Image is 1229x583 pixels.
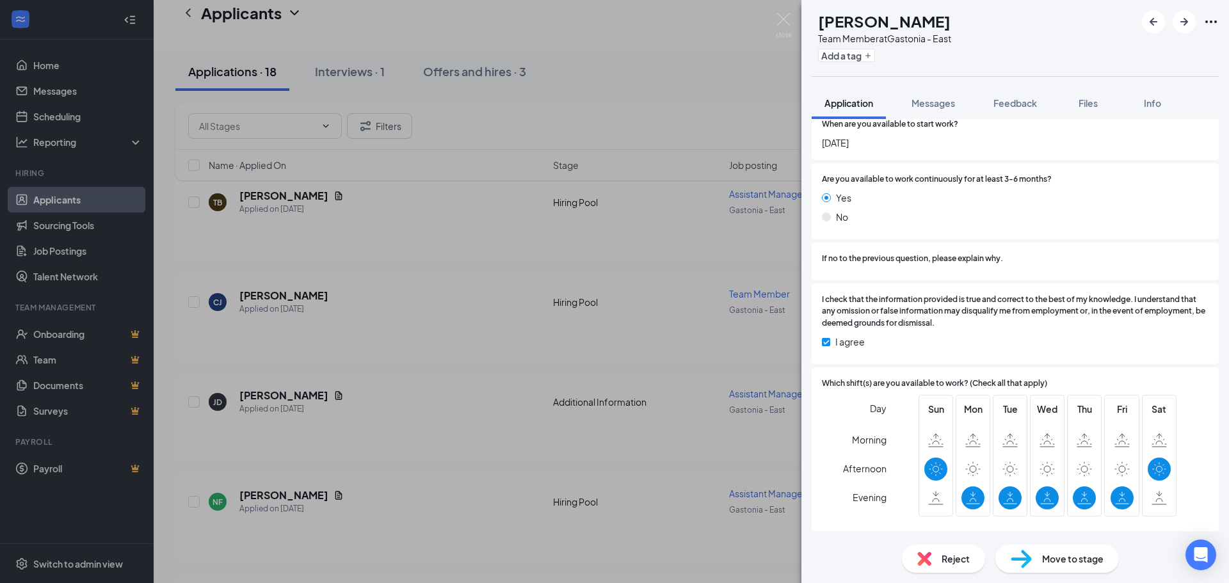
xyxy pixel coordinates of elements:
span: When are you available to start work? [822,118,958,131]
span: [DATE] [822,136,1209,150]
span: Tue [999,402,1022,416]
span: Are you available to work continuously for at least 3-6 months? [822,173,1052,186]
button: ArrowRight [1173,10,1196,33]
svg: Plus [864,52,872,60]
span: If no to the previous question, please explain why. [822,253,1003,265]
span: Info [1144,97,1161,109]
span: Messages [912,97,955,109]
span: Sun [924,402,947,416]
svg: ArrowRight [1177,14,1192,29]
span: Feedback [993,97,1037,109]
span: Evening [853,486,887,509]
span: Reject [942,552,970,566]
span: Mon [961,402,984,416]
button: PlusAdd a tag [818,49,875,62]
span: Day [870,401,887,415]
span: Afternoon [843,457,887,480]
div: Team Member at Gastonia - East [818,32,951,45]
span: Yes [836,191,851,205]
span: Thu [1073,402,1096,416]
span: Morning [852,428,887,451]
span: Move to stage [1042,552,1104,566]
h1: [PERSON_NAME] [818,10,951,32]
span: No [836,210,848,224]
button: ArrowLeftNew [1142,10,1165,33]
span: Application [824,97,873,109]
span: I check that the information provided is true and correct to the best of my knowledge. I understa... [822,294,1209,330]
span: Sat [1148,402,1171,416]
svg: Ellipses [1203,14,1219,29]
span: Files [1079,97,1098,109]
span: I agree [835,335,865,349]
span: Which shift(s) are you available to work? (Check all that apply) [822,378,1047,390]
div: Open Intercom Messenger [1185,539,1216,570]
span: Fri [1111,402,1134,416]
svg: ArrowLeftNew [1146,14,1161,29]
span: Wed [1036,402,1059,416]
